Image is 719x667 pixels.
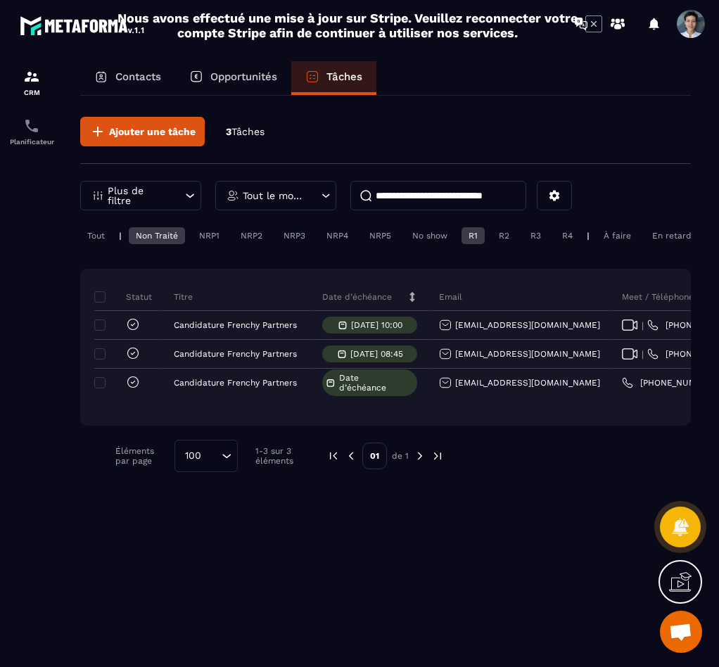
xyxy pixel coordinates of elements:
a: formationformationCRM [4,58,60,107]
img: scheduler [23,117,40,134]
p: de 1 [392,450,409,462]
a: [PHONE_NUMBER] [622,377,715,388]
div: R1 [462,227,485,244]
div: Tout [80,227,112,244]
p: Opportunités [210,70,277,83]
span: Date d’échéance [339,373,414,393]
p: 01 [362,443,387,469]
span: Ajouter une tâche [109,125,196,139]
div: NRP2 [234,227,269,244]
span: 100 [180,448,206,464]
p: 1-3 sur 3 éléments [255,446,306,466]
div: Search for option [174,440,238,472]
button: Ajouter une tâche [80,117,205,146]
p: | [119,231,122,241]
img: next [431,450,444,462]
p: Éléments par page [115,446,167,466]
span: Tâches [231,126,265,137]
p: Plus de filtre [108,186,170,205]
p: Date d’échéance [322,291,392,303]
p: Email [439,291,462,303]
p: Titre [174,291,193,303]
p: Candidature Frenchy Partners [174,320,297,330]
p: Statut [98,291,152,303]
p: Candidature Frenchy Partners [174,349,297,359]
p: | [587,231,590,241]
a: Opportunités [175,61,291,95]
p: Tout le monde [243,191,305,201]
p: Contacts [115,70,161,83]
span: | [642,349,644,360]
p: [DATE] 08:45 [350,349,403,359]
div: NRP3 [276,227,312,244]
p: Meet / Téléphone [622,291,694,303]
a: Ouvrir le chat [660,611,702,653]
div: R4 [555,227,580,244]
p: Planificateur [4,138,60,146]
div: R2 [492,227,516,244]
div: NRP5 [362,227,398,244]
img: logo [20,13,146,38]
div: En retard [645,227,699,244]
p: CRM [4,89,60,96]
a: Tâches [291,61,376,95]
input: Search for option [206,448,218,464]
div: À faire [597,227,638,244]
p: Tâches [326,70,362,83]
p: [DATE] 10:00 [351,320,402,330]
a: Contacts [80,61,175,95]
p: 3 [226,125,265,139]
div: Non Traité [129,227,185,244]
p: Candidature Frenchy Partners [174,378,297,388]
img: prev [345,450,357,462]
span: | [642,320,644,331]
div: NRP1 [192,227,227,244]
img: formation [23,68,40,85]
a: schedulerschedulerPlanificateur [4,107,60,156]
div: No show [405,227,454,244]
div: NRP4 [319,227,355,244]
img: next [414,450,426,462]
img: prev [327,450,340,462]
div: R3 [523,227,548,244]
h2: Nous avons effectué une mise à jour sur Stripe. Veuillez reconnecter votre compte Stripe afin de ... [117,11,578,40]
